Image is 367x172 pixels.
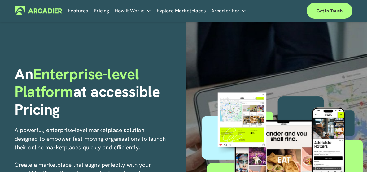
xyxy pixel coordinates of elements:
[211,6,246,15] a: folder dropdown
[15,64,143,102] span: Enterprise-level Platform
[68,6,88,15] a: Features
[157,6,206,15] a: Explore Marketplaces
[94,6,109,15] a: Pricing
[115,6,151,15] a: folder dropdown
[15,6,62,15] img: Arcadier
[211,6,240,15] span: Arcadier For
[15,65,181,119] h1: An at accessible Pricing
[115,6,145,15] span: How It Works
[307,3,352,19] a: Get in touch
